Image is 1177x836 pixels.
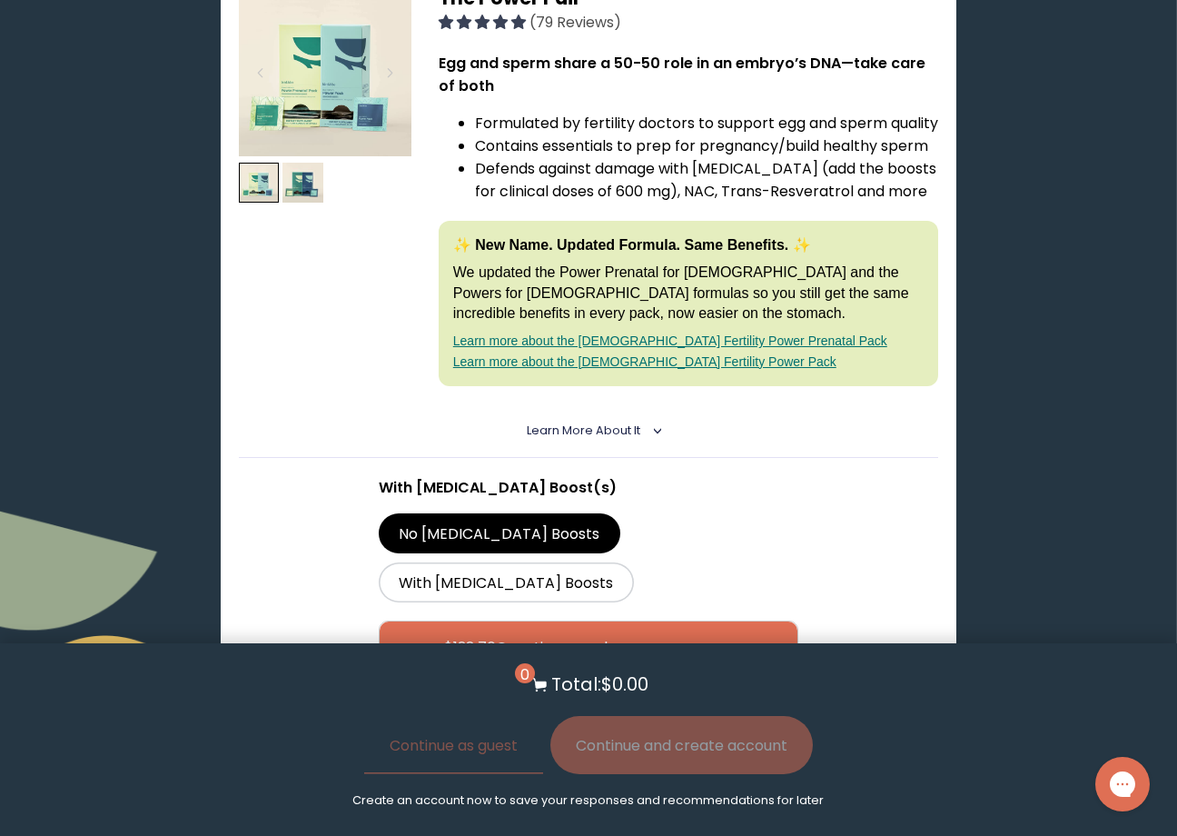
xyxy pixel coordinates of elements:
[379,562,634,602] label: With [MEDICAL_DATA] Boosts
[527,423,640,438] span: Learn More About it
[475,157,938,203] li: Defends against damage with [MEDICAL_DATA] (add the boosts for clinical doses of 600 mg), NAC, Tr...
[439,12,529,33] span: 4.92 stars
[379,476,798,499] p: With [MEDICAL_DATA] Boost(s)
[239,163,280,204] img: thumbnail image
[352,792,824,809] p: Create an account now to save your responses and recommendations for later
[453,237,811,253] strong: ✨ New Name. Updated Formula. Same Benefits. ✨
[527,423,649,439] summary: Learn More About it <
[364,716,543,774] button: Continue as guest
[515,663,535,683] span: 0
[453,333,887,348] a: Learn more about the [DEMOGRAPHIC_DATA] Fertility Power Prenatal Pack
[529,12,621,33] span: (79 Reviews)
[453,354,836,369] a: Learn more about the [DEMOGRAPHIC_DATA] Fertility Power Pack
[646,426,662,435] i: <
[379,513,620,553] label: No [MEDICAL_DATA] Boosts
[1086,751,1159,818] iframe: Gorgias live chat messenger
[439,53,925,96] strong: Egg and sperm share a 50-50 role in an embryo’s DNA—take care of both
[475,112,938,134] li: Formulated by fertility doctors to support egg and sperm quality
[282,163,323,204] img: thumbnail image
[550,716,813,774] button: Continue and create account
[475,134,938,157] li: Contains essentials to prep for pregnancy/build healthy sperm
[453,263,924,323] p: We updated the Power Prenatal for [DEMOGRAPHIC_DATA] and the Powers for [DEMOGRAPHIC_DATA] formul...
[551,671,648,698] p: Total: $0.00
